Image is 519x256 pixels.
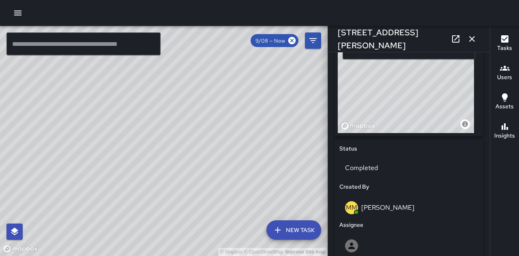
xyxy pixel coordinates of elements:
h6: Assignee [339,221,363,230]
h6: Users [497,73,512,82]
h6: Status [339,144,357,153]
h6: Created By [339,183,369,191]
button: Users [490,58,519,88]
button: New Task [266,220,321,240]
div: 9/08 — Now [251,34,298,47]
h6: Tasks [497,44,512,53]
p: MM [346,203,357,213]
button: Filters [305,32,321,49]
button: Assets [490,88,519,117]
button: Tasks [490,29,519,58]
p: Completed [345,163,473,173]
h6: Insights [494,131,515,140]
h6: [STREET_ADDRESS][PERSON_NAME] [338,26,448,52]
p: [PERSON_NAME] [361,203,414,212]
span: 9/08 — Now [251,37,290,44]
h6: Assets [495,102,514,111]
button: Insights [490,117,519,146]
